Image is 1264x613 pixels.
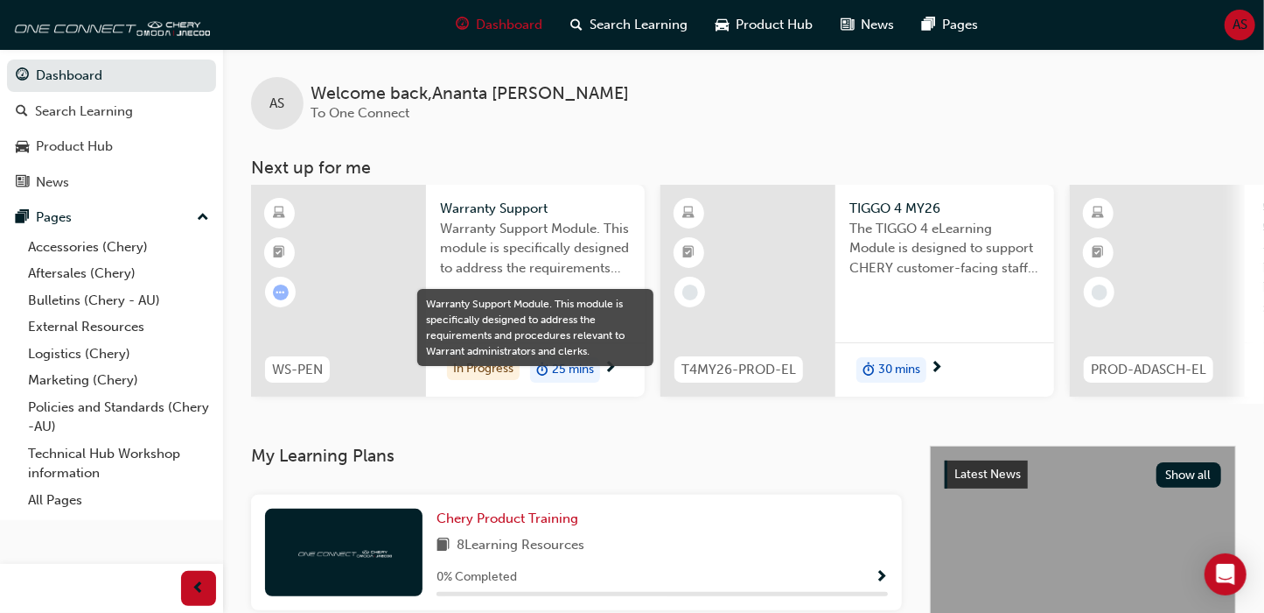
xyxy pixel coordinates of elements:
[36,137,113,157] div: Product Hub
[251,446,902,466] h3: My Learning Plans
[7,201,216,234] button: Pages
[862,15,895,35] span: News
[457,14,470,36] span: guage-icon
[849,219,1040,278] span: The TIGGO 4 eLearning Module is designed to support CHERY customer-facing staff with the product ...
[270,94,285,114] span: AS
[16,68,29,84] span: guage-icon
[842,14,855,36] span: news-icon
[716,14,730,36] span: car-icon
[1205,553,1247,595] div: Open Intercom Messenger
[436,567,517,588] span: 0 % Completed
[426,296,645,359] div: Warranty Support Module. This module is specifically designed to address the requirements and pro...
[875,567,888,588] button: Show Progress
[16,104,28,120] span: search-icon
[21,394,216,440] a: Policies and Standards (Chery -AU)
[251,185,645,397] a: WS-PENWarranty SupportWarranty Support Module. This module is specifically designed to address th...
[296,544,392,560] img: oneconnect
[828,7,909,43] a: news-iconNews
[1092,285,1107,300] span: learningRecordVerb_NONE-icon
[7,130,216,163] a: Product Hub
[192,578,206,600] span: prev-icon
[683,202,695,225] span: learningResourceType_ELEARNING-icon
[21,367,216,394] a: Marketing (Chery)
[571,14,583,36] span: search-icon
[36,173,69,193] div: News
[909,7,993,43] a: pages-iconPages
[7,56,216,201] button: DashboardSearch LearningProduct HubNews
[9,7,210,42] img: oneconnect
[945,461,1221,489] a: Latest NewsShow all
[16,139,29,155] span: car-icon
[1156,462,1222,488] button: Show all
[21,440,216,487] a: Technical Hub Workshop information
[440,199,631,219] span: Warranty Support
[1225,10,1255,40] button: AS
[443,7,557,43] a: guage-iconDashboard
[477,15,543,35] span: Dashboard
[21,487,216,514] a: All Pages
[1091,360,1206,380] span: PROD-ADASCH-EL
[682,285,698,300] span: learningRecordVerb_NONE-icon
[21,314,216,341] a: External Resources
[557,7,702,43] a: search-iconSearch Learning
[436,511,578,526] span: Chery Product Training
[930,361,943,377] span: next-icon
[878,360,920,380] span: 30 mins
[943,15,979,35] span: Pages
[21,234,216,261] a: Accessories (Chery)
[21,341,216,368] a: Logistics (Chery)
[604,361,617,377] span: next-icon
[436,535,450,557] span: book-icon
[849,199,1040,219] span: TIGGO 4 MY26
[7,95,216,128] a: Search Learning
[16,210,29,226] span: pages-icon
[273,285,289,300] span: learningRecordVerb_ATTEMPT-icon
[683,242,695,264] span: booktick-icon
[311,84,629,104] span: Welcome back , Ananta [PERSON_NAME]
[274,242,286,264] span: booktick-icon
[660,185,1054,397] a: T4MY26-PROD-ELTIGGO 4 MY26The TIGGO 4 eLearning Module is designed to support CHERY customer-faci...
[590,15,688,35] span: Search Learning
[681,360,796,380] span: T4MY26-PROD-EL
[1233,15,1247,35] span: AS
[35,102,133,122] div: Search Learning
[457,535,584,557] span: 8 Learning Resources
[21,260,216,287] a: Aftersales (Chery)
[702,7,828,43] a: car-iconProduct Hub
[223,158,1264,178] h3: Next up for me
[272,360,323,380] span: WS-PEN
[1093,242,1105,264] span: booktick-icon
[954,467,1021,482] span: Latest News
[197,207,209,229] span: up-icon
[737,15,814,35] span: Product Hub
[16,175,29,191] span: news-icon
[862,359,875,382] span: duration-icon
[311,105,409,121] span: To One Connect
[274,202,286,225] span: learningResourceType_ELEARNING-icon
[875,570,888,586] span: Show Progress
[36,208,72,228] div: Pages
[21,287,216,314] a: Bulletins (Chery - AU)
[1093,202,1105,225] span: learningResourceType_ELEARNING-icon
[436,509,585,529] a: Chery Product Training
[440,219,631,278] span: Warranty Support Module. This module is specifically designed to address the requirements and pro...
[7,60,216,92] a: Dashboard
[7,166,216,199] a: News
[923,14,936,36] span: pages-icon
